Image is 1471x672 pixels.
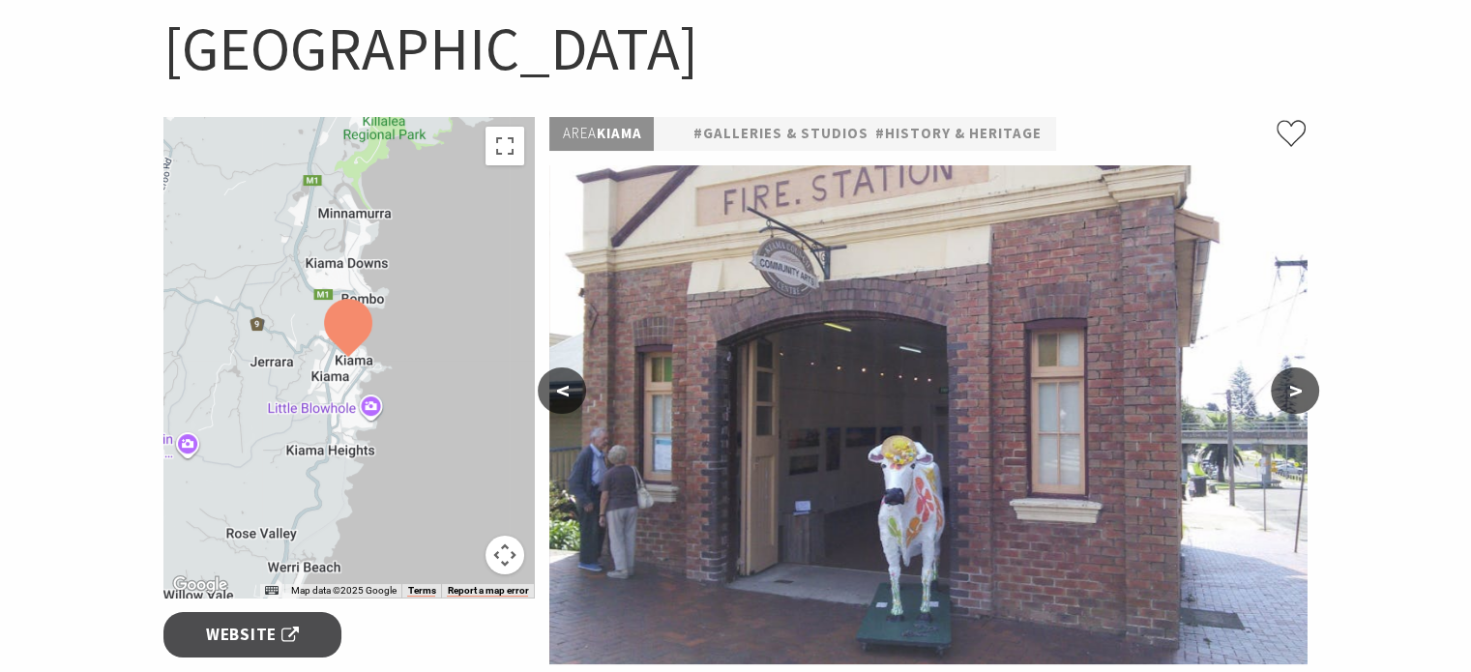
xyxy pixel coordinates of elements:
[206,622,299,648] span: Website
[538,367,586,414] button: <
[168,572,232,598] img: Google
[168,572,232,598] a: Open this area in Google Maps (opens a new window)
[692,122,868,146] a: #Galleries & Studios
[290,585,396,596] span: Map data ©2025 Google
[485,536,524,574] button: Map camera controls
[163,10,1309,88] h1: [GEOGRAPHIC_DATA]
[265,584,279,598] button: Keyboard shortcuts
[874,122,1041,146] a: #History & Heritage
[1271,367,1319,414] button: >
[485,127,524,165] button: Toggle fullscreen view
[562,124,596,142] span: Area
[407,585,435,597] a: Terms (opens in new tab)
[549,165,1308,664] img: Daisy sculpture outside the old fire station
[163,612,342,657] a: Website
[549,117,654,151] p: Kiama
[447,585,528,597] a: Report a map error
